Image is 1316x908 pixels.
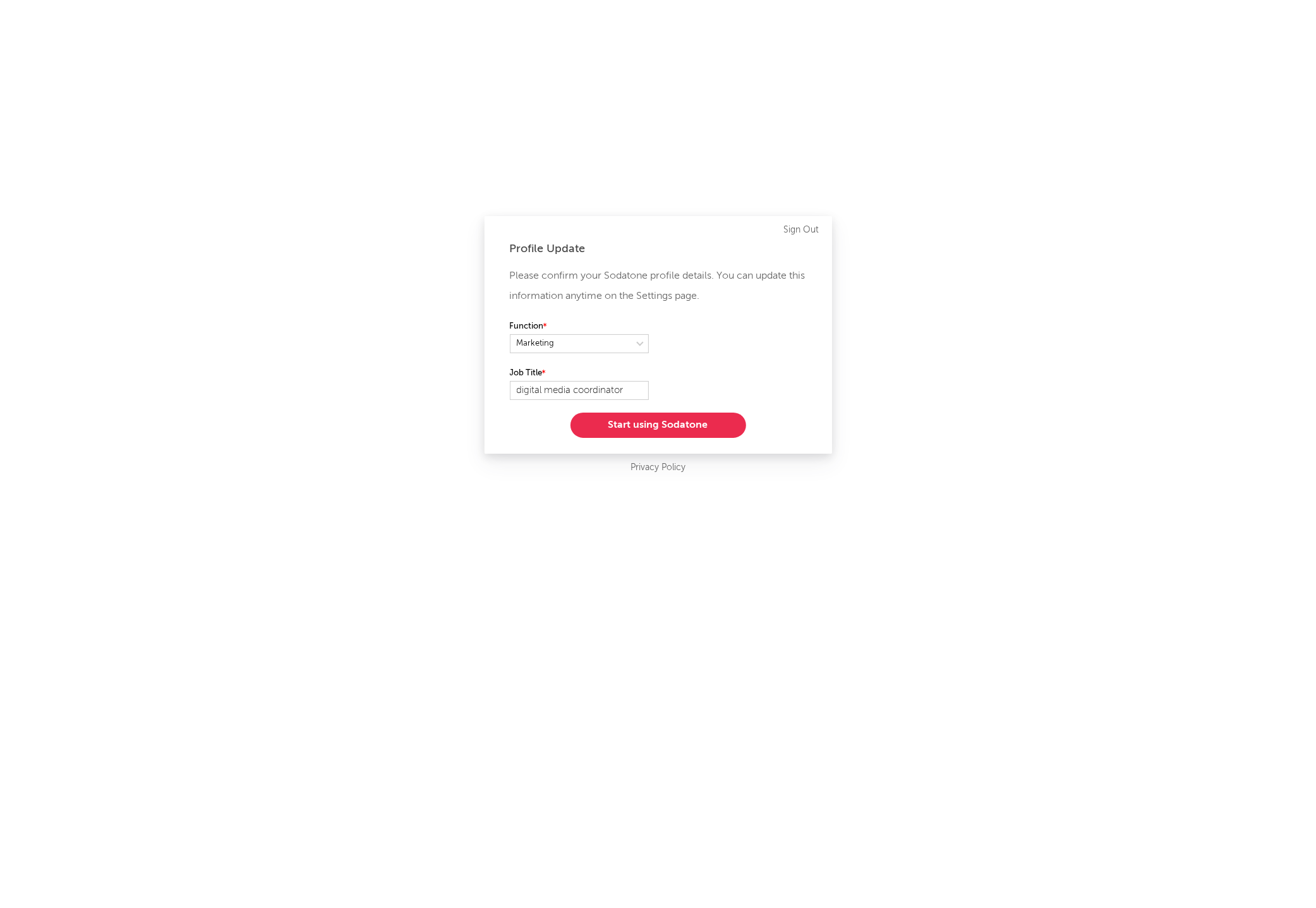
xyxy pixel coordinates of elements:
[784,222,819,238] a: Sign Out
[510,241,807,257] div: Profile Update
[510,266,807,306] p: Please confirm your Sodatone profile details. You can update this information anytime on the Sett...
[631,460,685,476] a: Privacy Policy
[510,366,649,381] label: Job Title
[510,319,649,334] label: Function
[570,413,746,438] button: Start using Sodatone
